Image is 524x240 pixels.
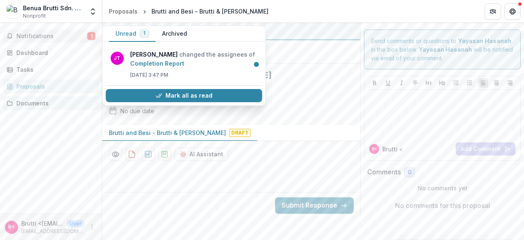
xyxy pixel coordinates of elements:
[106,5,272,17] nav: breadcrumb
[3,46,99,59] a: Dashboard
[106,89,262,102] button: Mark all as read
[16,82,92,91] div: Proposals
[21,219,64,228] p: Brutti <[EMAIL_ADDRESS][DOMAIN_NAME]>
[451,78,461,88] button: Bullet List
[7,5,20,18] img: Benua Brutti Sdn. Bhd.
[8,224,15,230] div: Brutti <bruttibesi@gmail.com>
[410,78,420,88] button: Strike
[109,26,156,42] button: Unread
[125,148,138,161] button: download-proposal
[492,78,501,88] button: Align Center
[174,148,228,161] button: AI Assistant
[21,228,84,235] p: [EMAIL_ADDRESS][DOMAIN_NAME]
[419,46,472,53] strong: Yayasan Hasanah
[372,147,377,151] div: Brutti <bruttibesi@gmail.com>
[437,78,447,88] button: Heading 2
[142,148,155,161] button: download-proposal
[87,3,99,20] button: Open entity switcher
[395,201,490,210] p: No comments for this proposal
[3,30,99,43] button: Notifications1
[458,37,511,44] strong: Yayasan Hasanah
[370,78,379,88] button: Bold
[16,99,92,107] div: Documents
[130,50,257,68] p: changed the assignees of
[367,168,401,176] h2: Comments
[505,78,515,88] button: Align Right
[424,78,434,88] button: Heading 1
[87,32,95,40] span: 1
[485,3,501,20] button: Partners
[16,48,92,57] div: Dashboard
[16,65,92,74] div: Tasks
[504,3,521,20] button: Get Help
[383,78,393,88] button: Underline
[109,148,122,161] button: Preview fcb8292b-3cfc-45cd-931c-7d73d0be5702-0.pdf
[456,142,515,155] button: Add Comment
[382,145,403,153] p: Brutti <
[156,26,194,42] button: Archived
[106,5,141,17] a: Proposals
[3,80,99,93] a: Proposals
[367,184,517,192] p: No comments yet
[109,7,138,16] div: Proposals
[408,169,411,176] span: 0
[3,96,99,110] a: Documents
[364,30,521,69] div: Send comments or questions to in the box below. will be notified via email of your comment.
[3,63,99,76] a: Tasks
[130,60,184,67] a: Completion Report
[120,107,154,115] div: No due date
[67,220,84,227] p: User
[275,197,354,214] button: Submit Response
[143,30,145,36] span: 1
[109,128,226,137] p: Brutti and Besi​ - Brutti & [PERSON_NAME]
[23,4,84,12] div: Benua Brutti Sdn. Bhd.
[465,78,474,88] button: Ordered List
[87,222,97,232] button: More
[16,33,87,40] span: Notifications
[158,148,171,161] button: download-proposal
[478,78,488,88] button: Align Left
[397,78,407,88] button: Italicize
[23,12,46,20] span: Nonprofit
[151,7,269,16] div: Brutti and Besi​ - Brutti & [PERSON_NAME]
[229,129,251,137] span: Draft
